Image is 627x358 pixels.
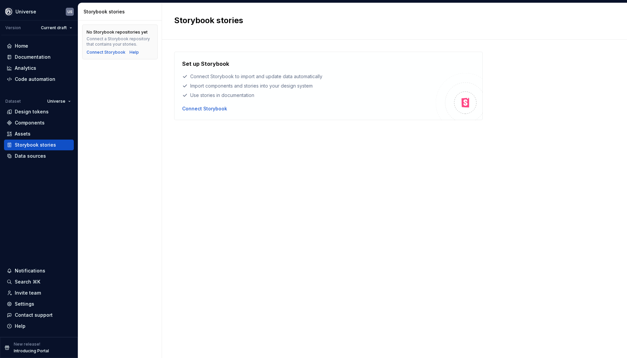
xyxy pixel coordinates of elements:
span: Universe [47,99,65,104]
button: UniverseUS [1,4,76,19]
a: Settings [4,299,74,309]
button: Contact support [4,310,74,320]
div: Analytics [15,65,36,71]
div: Components [15,119,45,126]
div: No Storybook repositories yet [87,30,148,35]
img: 87d06435-c97f-426c-aa5d-5eb8acd3d8b3.png [5,8,13,16]
div: Code automation [15,76,55,83]
button: Search ⌘K [4,276,74,287]
div: Invite team [15,290,41,296]
a: Help [129,50,139,55]
a: Analytics [4,63,74,73]
div: Connect Storybook to import and update data automatically [182,73,436,80]
div: Data sources [15,153,46,159]
a: Documentation [4,52,74,62]
div: Search ⌘K [15,278,40,285]
a: Data sources [4,151,74,161]
div: Assets [15,131,31,137]
p: Introducing Portal [14,348,49,354]
div: US [67,9,72,14]
div: Use stories in documentation [182,92,436,99]
a: Home [4,41,74,51]
div: Settings [15,301,34,307]
p: New release! [14,342,40,347]
button: Current draft [38,23,75,33]
div: Contact support [15,312,53,318]
div: Storybook stories [84,8,159,15]
div: Help [15,323,25,329]
a: Code automation [4,74,74,85]
div: Home [15,43,28,49]
a: Invite team [4,288,74,298]
button: Connect Storybook [87,50,125,55]
div: Dataset [5,99,21,104]
a: Design tokens [4,106,74,117]
a: Storybook stories [4,140,74,150]
div: Import components and stories into your design system [182,83,436,89]
div: Notifications [15,267,45,274]
h4: Set up Storybook [182,60,229,68]
div: Storybook stories [15,142,56,148]
div: Universe [15,8,36,15]
div: Connect a Storybook repository that contains your stories. [87,36,153,47]
h2: Storybook stories [174,15,607,26]
button: Help [4,321,74,331]
span: Current draft [41,25,67,31]
a: Assets [4,129,74,139]
button: Connect Storybook [182,105,227,112]
div: Version [5,25,21,31]
button: Notifications [4,265,74,276]
a: Components [4,117,74,128]
button: Universe [44,97,74,106]
div: Documentation [15,54,51,60]
div: Design tokens [15,108,49,115]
